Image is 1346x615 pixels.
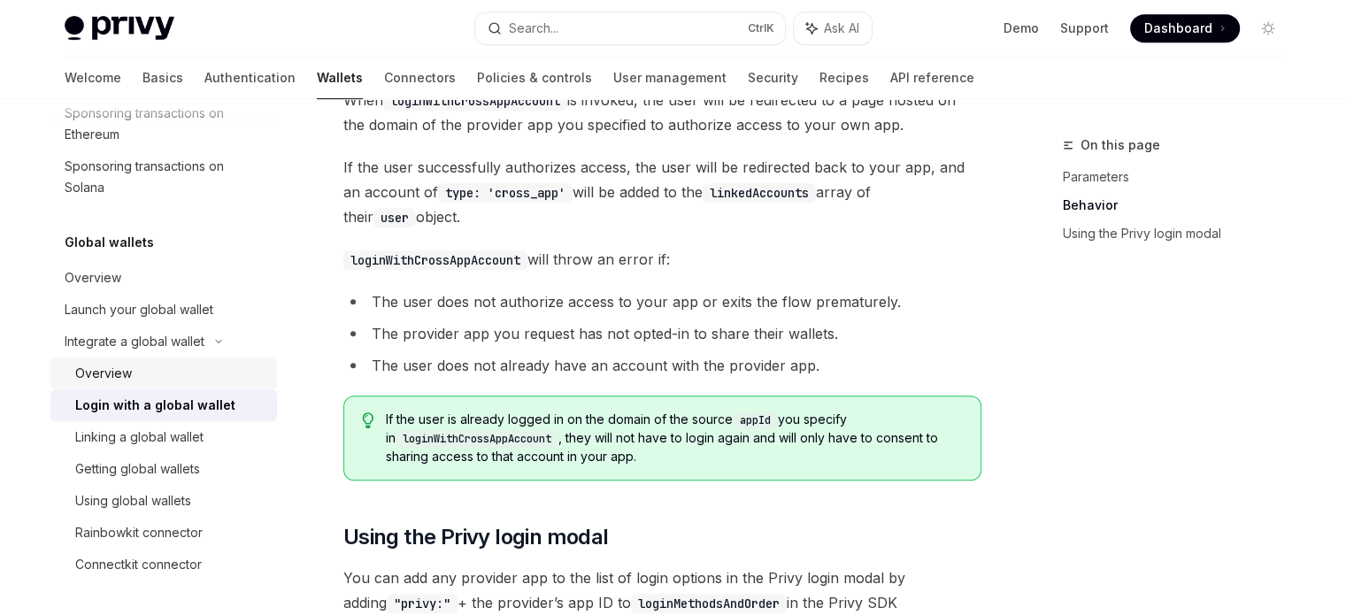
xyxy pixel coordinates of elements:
button: Ask AI [794,12,872,44]
span: Using the Privy login modal [343,523,609,551]
span: Dashboard [1144,19,1212,37]
a: API reference [890,57,974,99]
span: If the user is already logged in on the domain of the source you specify in , they will not have ... [386,411,962,465]
div: Getting global wallets [75,458,200,480]
a: Login with a global wallet [50,389,277,421]
code: loginMethodsAndOrder [631,594,787,613]
div: Connectkit connector [75,554,202,575]
code: loginWithCrossAppAccount [343,250,527,270]
li: The provider app you request has not opted-in to share their wallets. [343,321,981,346]
a: Connectkit connector [50,549,277,580]
div: Linking a global wallet [75,427,204,448]
span: will throw an error if: [343,247,981,272]
div: Launch your global wallet [65,299,213,320]
a: Using global wallets [50,485,277,517]
a: Wallets [317,57,363,99]
code: user [373,208,416,227]
a: Linking a global wallet [50,421,277,453]
a: Policies & controls [477,57,592,99]
a: Welcome [65,57,121,99]
a: Demo [1004,19,1039,37]
a: Dashboard [1130,14,1240,42]
a: Launch your global wallet [50,294,277,326]
li: The user does not authorize access to your app or exits the flow prematurely. [343,289,981,314]
code: "privy:" [387,594,458,613]
a: Rainbowkit connector [50,517,277,549]
h5: Global wallets [65,232,154,253]
a: Support [1060,19,1109,37]
a: Connectors [384,57,456,99]
span: If the user successfully authorizes access, the user will be redirected back to your app, and an ... [343,155,981,229]
span: Ctrl K [748,21,774,35]
img: light logo [65,16,174,41]
a: Behavior [1063,191,1296,219]
div: Search... [509,18,558,39]
div: Overview [65,267,121,288]
a: User management [613,57,727,99]
a: Getting global wallets [50,453,277,485]
button: Search...CtrlK [475,12,785,44]
span: On this page [1081,135,1160,156]
code: loginWithCrossAppAccount [396,430,558,448]
div: Login with a global wallet [75,395,235,416]
div: Sponsoring transactions on Solana [65,156,266,198]
a: Recipes [819,57,869,99]
div: Integrate a global wallet [65,331,204,352]
li: The user does not already have an account with the provider app. [343,353,981,378]
div: Overview [75,363,132,384]
a: Basics [142,57,183,99]
svg: Tip [362,412,374,428]
code: loginWithCrossAppAccount [383,91,567,111]
span: Ask AI [824,19,859,37]
code: appId [733,411,778,429]
a: Parameters [1063,163,1296,191]
code: type: 'cross_app' [438,183,573,203]
button: Toggle dark mode [1254,14,1282,42]
a: Authentication [204,57,296,99]
a: Security [748,57,798,99]
div: Rainbowkit connector [75,522,203,543]
code: linkedAccounts [703,183,816,203]
span: When is invoked, the user will be redirected to a page hosted on the domain of the provider app y... [343,88,981,137]
div: Using global wallets [75,490,191,511]
a: Overview [50,262,277,294]
a: Overview [50,357,277,389]
a: Using the Privy login modal [1063,219,1296,248]
a: Sponsoring transactions on Solana [50,150,277,204]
